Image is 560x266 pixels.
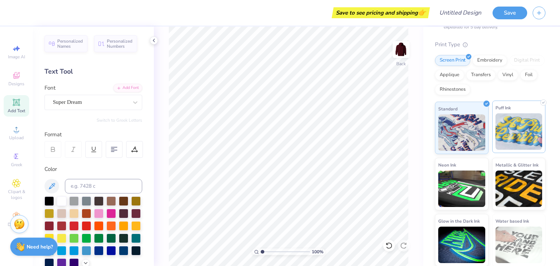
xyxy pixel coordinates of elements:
[435,40,545,49] div: Print Type
[8,222,25,227] span: Decorate
[472,55,507,66] div: Embroidery
[435,70,464,81] div: Applique
[438,227,485,263] img: Glow in the Dark Ink
[520,70,537,81] div: Foil
[438,171,485,207] img: Neon Ink
[9,135,24,141] span: Upload
[113,84,142,92] div: Add Font
[435,84,470,95] div: Rhinestones
[4,189,29,200] span: Clipart & logos
[11,162,22,168] span: Greek
[44,67,142,77] div: Text Tool
[435,55,470,66] div: Screen Print
[334,7,428,18] div: Save to see pricing and shipping
[438,105,458,113] span: Standard
[44,130,143,139] div: Format
[396,60,406,67] div: Back
[438,161,456,169] span: Neon Ink
[509,55,545,66] div: Digital Print
[418,8,426,17] span: 👉
[27,243,53,250] strong: Need help?
[312,249,323,255] span: 100 %
[493,7,527,19] button: Save
[495,171,542,207] img: Metallic & Glitter Ink
[8,108,25,114] span: Add Text
[44,165,142,173] div: Color
[495,113,542,150] img: Puff Ink
[107,39,133,49] span: Personalized Numbers
[97,117,142,123] button: Switch to Greek Letters
[466,70,495,81] div: Transfers
[495,104,511,112] span: Puff Ink
[394,42,408,57] img: Back
[495,227,542,263] img: Water based Ink
[44,84,55,92] label: Font
[433,5,487,20] input: Untitled Design
[438,114,485,151] img: Standard
[8,54,25,60] span: Image AI
[498,70,518,81] div: Vinyl
[438,217,480,225] span: Glow in the Dark Ink
[65,179,142,193] input: e.g. 7428 c
[8,81,24,87] span: Designs
[495,161,538,169] span: Metallic & Glitter Ink
[495,217,529,225] span: Water based Ink
[57,39,83,49] span: Personalized Names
